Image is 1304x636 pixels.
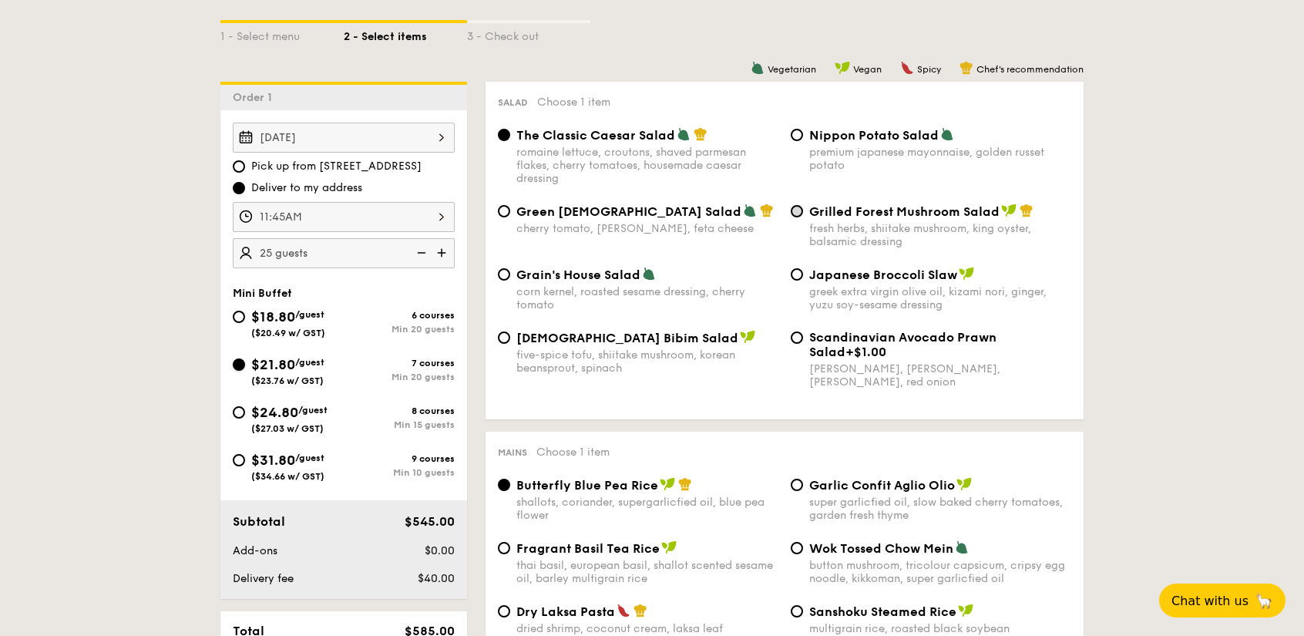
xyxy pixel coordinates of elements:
span: /guest [295,453,324,463]
div: premium japanese mayonnaise, golden russet potato [809,146,1071,172]
div: Min 20 guests [344,324,455,335]
span: /guest [298,405,328,416]
span: ($20.49 w/ GST) [251,328,325,338]
div: 1 - Select menu [220,23,344,45]
input: Butterfly Blue Pea Riceshallots, coriander, supergarlicfied oil, blue pea flower [498,479,510,491]
img: icon-vegetarian.fe4039eb.svg [751,61,765,75]
span: Chef's recommendation [976,64,1084,75]
img: icon-vegan.f8ff3823.svg [835,61,850,75]
img: icon-vegan.f8ff3823.svg [1001,204,1017,217]
span: Grain's House Salad [516,268,640,282]
input: Number of guests [233,238,455,268]
img: icon-vegan.f8ff3823.svg [661,540,677,554]
span: $21.80 [251,356,295,373]
div: button mushroom, tricolour capsicum, cripsy egg noodle, kikkoman, super garlicfied oil [809,559,1071,585]
img: icon-spicy.37a8142b.svg [900,61,914,75]
span: ($23.76 w/ GST) [251,375,324,386]
span: $40.00 [418,572,455,585]
div: cherry tomato, [PERSON_NAME], feta cheese [516,222,778,235]
input: Event date [233,123,455,153]
input: Event time [233,202,455,232]
span: $31.80 [251,452,295,469]
img: icon-chef-hat.a58ddaea.svg [1020,204,1033,217]
div: greek extra virgin olive oil, kizami nori, ginger, yuzu soy-sesame dressing [809,285,1071,311]
input: $21.80/guest($23.76 w/ GST)7 coursesMin 20 guests [233,358,245,371]
span: $0.00 [425,544,455,557]
span: Butterfly Blue Pea Rice [516,478,658,493]
span: Choose 1 item [536,446,610,459]
input: Wok Tossed Chow Meinbutton mushroom, tricolour capsicum, cripsy egg noodle, kikkoman, super garli... [791,542,803,554]
span: $545.00 [405,514,455,529]
span: Sanshoku Steamed Rice [809,604,956,619]
span: Deliver to my address [251,180,362,196]
input: The Classic Caesar Saladromaine lettuce, croutons, shaved parmesan flakes, cherry tomatoes, house... [498,129,510,141]
span: Mains [498,447,527,458]
span: Chat with us [1171,594,1249,608]
div: [PERSON_NAME], [PERSON_NAME], [PERSON_NAME], red onion [809,362,1071,389]
span: Mini Buffet [233,287,292,300]
span: Japanese Broccoli Slaw [809,268,957,282]
span: Spicy [917,64,941,75]
span: Delivery fee [233,572,294,585]
div: dried shrimp, coconut cream, laksa leaf [516,622,778,635]
span: Green [DEMOGRAPHIC_DATA] Salad [516,204,741,219]
div: 7 courses [344,358,455,368]
span: ($27.03 w/ GST) [251,423,324,434]
input: $31.80/guest($34.66 w/ GST)9 coursesMin 10 guests [233,454,245,466]
img: icon-chef-hat.a58ddaea.svg [678,477,692,491]
img: icon-chef-hat.a58ddaea.svg [634,604,647,617]
input: Sanshoku Steamed Ricemultigrain rice, roasted black soybean [791,605,803,617]
img: icon-vegetarian.fe4039eb.svg [955,540,969,554]
div: fresh herbs, shiitake mushroom, king oyster, balsamic dressing [809,222,1071,248]
img: icon-vegan.f8ff3823.svg [958,604,973,617]
input: Japanese Broccoli Slawgreek extra virgin olive oil, kizami nori, ginger, yuzu soy-sesame dressing [791,268,803,281]
div: multigrain rice, roasted black soybean [809,622,1071,635]
img: icon-chef-hat.a58ddaea.svg [694,127,707,141]
button: Chat with us🦙 [1159,584,1286,617]
span: /guest [295,309,324,320]
input: Deliver to my address [233,182,245,194]
span: Vegetarian [768,64,816,75]
img: icon-vegetarian.fe4039eb.svg [642,267,656,281]
span: 🦙 [1255,592,1273,610]
img: icon-spicy.37a8142b.svg [617,604,630,617]
img: icon-vegetarian.fe4039eb.svg [743,204,757,217]
div: 6 courses [344,310,455,321]
input: Grilled Forest Mushroom Saladfresh herbs, shiitake mushroom, king oyster, balsamic dressing [791,205,803,217]
input: Scandinavian Avocado Prawn Salad+$1.00[PERSON_NAME], [PERSON_NAME], [PERSON_NAME], red onion [791,331,803,344]
span: Subtotal [233,514,285,529]
span: $18.80 [251,308,295,325]
img: icon-vegan.f8ff3823.svg [740,330,755,344]
img: icon-vegan.f8ff3823.svg [660,477,675,491]
img: icon-chef-hat.a58ddaea.svg [960,61,973,75]
span: ($34.66 w/ GST) [251,471,324,482]
input: Dry Laksa Pastadried shrimp, coconut cream, laksa leaf [498,605,510,617]
img: icon-vegan.f8ff3823.svg [956,477,972,491]
div: 9 courses [344,453,455,464]
span: Choose 1 item [537,96,610,109]
span: Scandinavian Avocado Prawn Salad [809,330,996,359]
input: Green [DEMOGRAPHIC_DATA] Saladcherry tomato, [PERSON_NAME], feta cheese [498,205,510,217]
span: Pick up from [STREET_ADDRESS] [251,159,422,174]
div: 8 courses [344,405,455,416]
img: icon-reduce.1d2dbef1.svg [408,238,432,268]
span: Garlic Confit Aglio Olio [809,478,955,493]
span: Order 1 [233,91,278,104]
div: 3 - Check out [467,23,590,45]
span: Add-ons [233,544,277,557]
input: $18.80/guest($20.49 w/ GST)6 coursesMin 20 guests [233,311,245,323]
img: icon-chef-hat.a58ddaea.svg [760,204,774,217]
div: super garlicfied oil, slow baked cherry tomatoes, garden fresh thyme [809,496,1071,522]
div: Min 15 guests [344,419,455,430]
span: $24.80 [251,404,298,421]
input: Garlic Confit Aglio Oliosuper garlicfied oil, slow baked cherry tomatoes, garden fresh thyme [791,479,803,491]
img: icon-vegetarian.fe4039eb.svg [940,127,954,141]
div: thai basil, european basil, shallot scented sesame oil, barley multigrain rice [516,559,778,585]
span: Fragrant Basil Tea Rice [516,541,660,556]
span: Grilled Forest Mushroom Salad [809,204,1000,219]
div: romaine lettuce, croutons, shaved parmesan flakes, cherry tomatoes, housemade caesar dressing [516,146,778,185]
input: [DEMOGRAPHIC_DATA] Bibim Saladfive-spice tofu, shiitake mushroom, korean beansprout, spinach [498,331,510,344]
div: Min 10 guests [344,467,455,478]
img: icon-vegetarian.fe4039eb.svg [677,127,691,141]
div: five-spice tofu, shiitake mushroom, korean beansprout, spinach [516,348,778,375]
